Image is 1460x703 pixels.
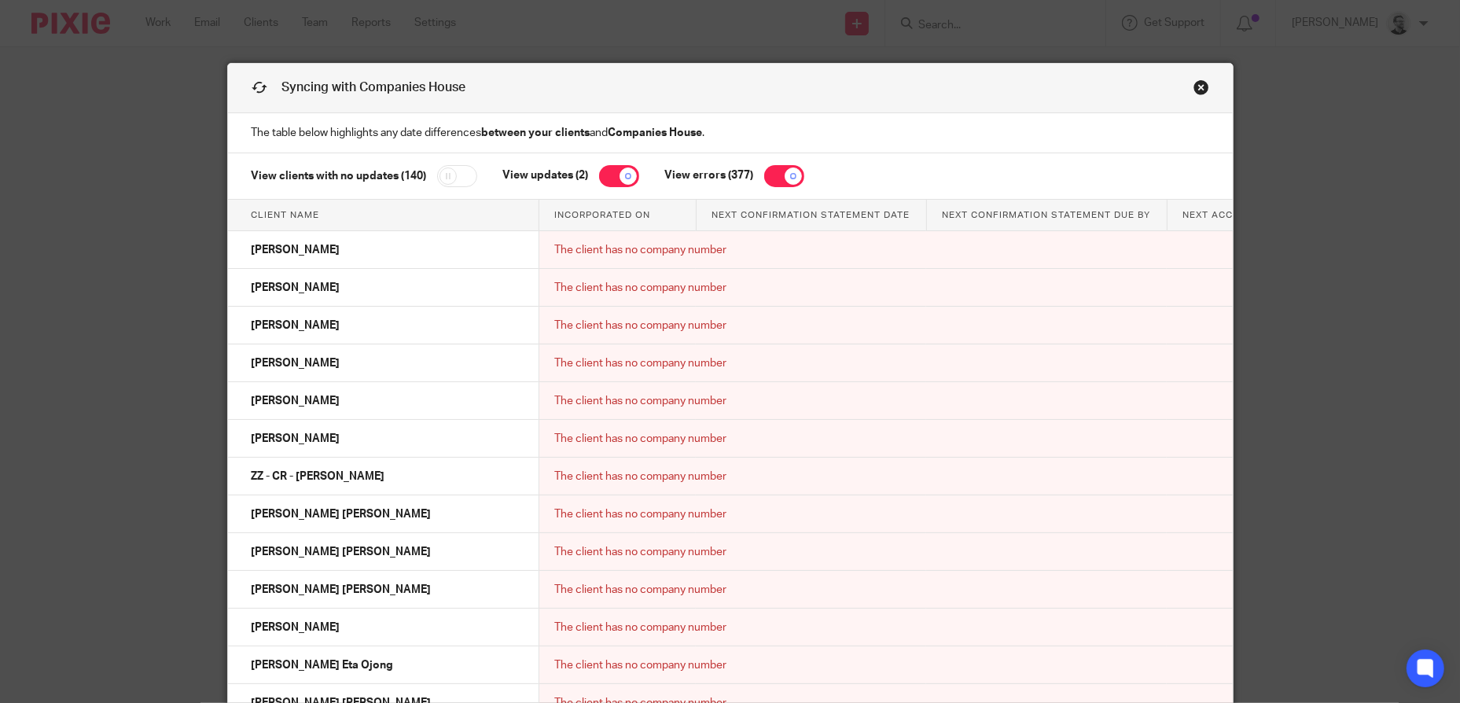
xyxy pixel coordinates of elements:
[228,646,539,684] td: [PERSON_NAME] Eta Ojong
[282,81,466,94] span: Syncing with Companies House
[1167,200,1351,231] th: Next accounts made up to
[642,170,754,181] label: View errors (377)
[228,495,539,533] td: [PERSON_NAME] [PERSON_NAME]
[228,609,539,646] td: [PERSON_NAME]
[696,200,926,231] th: Next confirmation statement date
[252,170,427,181] label: View clients with no updates (140)
[609,127,703,138] strong: Companies House
[228,307,539,344] td: [PERSON_NAME]
[228,571,539,609] td: [PERSON_NAME] [PERSON_NAME]
[926,200,1167,231] th: Next confirmation statement due by
[228,113,1233,153] p: The table below highlights any date differences and .
[228,420,539,458] td: [PERSON_NAME]
[228,382,539,420] td: [PERSON_NAME]
[228,344,539,382] td: [PERSON_NAME]
[228,458,539,495] td: ZZ - CR - [PERSON_NAME]
[228,269,539,307] td: [PERSON_NAME]
[539,200,696,231] th: Incorporated on
[1193,79,1209,101] a: Close this dialog window
[228,231,539,269] td: [PERSON_NAME]
[482,127,590,138] strong: between your clients
[228,200,539,231] th: Client name
[480,170,589,181] label: View updates (2)
[228,533,539,571] td: [PERSON_NAME] [PERSON_NAME]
